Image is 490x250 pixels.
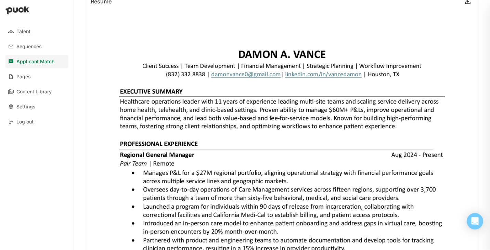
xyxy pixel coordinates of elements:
[16,44,42,50] div: Sequences
[5,100,68,114] a: Settings
[16,59,54,65] div: Applicant Match
[467,213,483,229] div: Open Intercom Messenger
[16,119,34,125] div: Log out
[5,55,68,68] a: Applicant Match
[16,104,36,110] div: Settings
[5,40,68,53] a: Sequences
[16,74,31,80] div: Pages
[16,29,30,35] div: Talent
[5,85,68,98] a: Content Library
[5,70,68,83] a: Pages
[5,25,68,38] a: Talent
[16,89,52,95] div: Content Library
